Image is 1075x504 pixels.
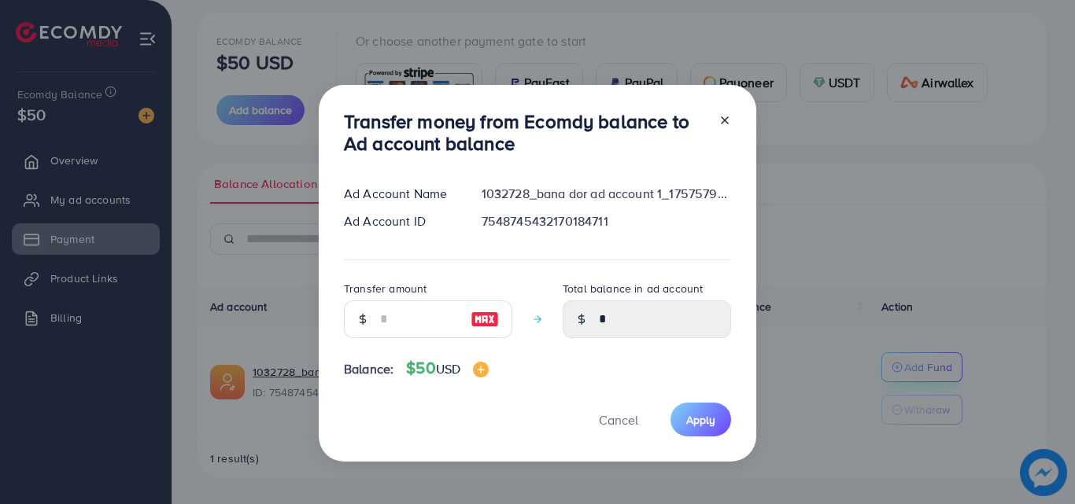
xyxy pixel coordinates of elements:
[670,403,731,436] button: Apply
[331,212,469,230] div: Ad Account ID
[469,212,744,230] div: 7548745432170184711
[344,110,706,156] h3: Transfer money from Ecomdy balance to Ad account balance
[471,310,499,329] img: image
[686,412,715,428] span: Apply
[406,359,489,378] h4: $50
[331,185,469,203] div: Ad Account Name
[579,403,658,436] button: Cancel
[344,281,427,296] label: Transfer amount
[599,411,638,429] span: Cancel
[563,281,703,296] label: Total balance in ad account
[473,362,489,377] img: image
[436,360,460,377] span: USD
[469,185,744,203] div: 1032728_bana dor ad account 1_1757579407255
[344,360,393,378] span: Balance:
